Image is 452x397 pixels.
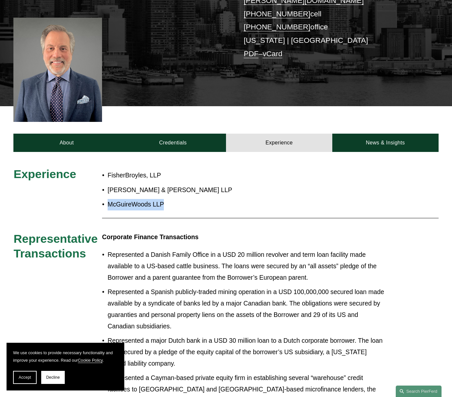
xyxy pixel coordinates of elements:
[108,170,385,181] p: FisherBroyles, LLP
[108,185,385,196] p: [PERSON_NAME] & [PERSON_NAME] LLP
[7,343,124,390] section: Cookie banner
[41,371,65,384] button: Decline
[226,134,332,152] a: Experience
[13,168,76,181] span: Experience
[46,375,60,380] span: Decline
[108,249,385,283] p: Represented a Danish Family Office in a USD 20 million revolver and term loan facility made avail...
[13,349,118,364] p: We use cookies to provide necessary functionality and improve your experience. Read our .
[108,287,385,332] p: Represented a Spanish publicly-traded mining operation in a USD 100,000,000 secured loan made ava...
[13,371,37,384] button: Accept
[244,10,310,18] a: [PHONE_NUMBER]
[78,358,103,363] a: Cookie Policy
[13,232,101,260] span: Representative Transactions
[244,50,258,58] a: PDF
[108,199,385,210] p: McGuireWoods LLP
[120,134,226,152] a: Credentials
[13,134,120,152] a: About
[19,375,31,380] span: Accept
[263,50,282,58] a: vCard
[108,335,385,369] p: Represented a major Dutch bank in a USD 30 million loan to a Dutch corporate borrower. The loan w...
[102,234,199,240] strong: Corporate Finance Transactions
[396,386,442,397] a: Search this site
[332,134,439,152] a: News & Insights
[244,23,310,31] a: [PHONE_NUMBER]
